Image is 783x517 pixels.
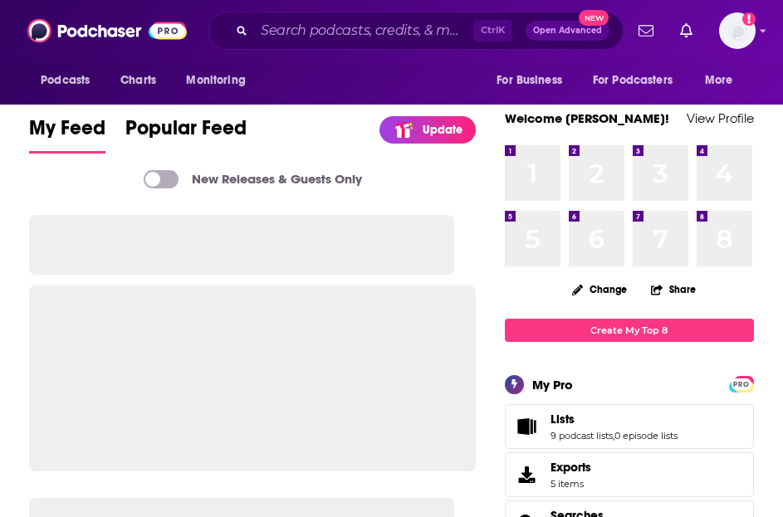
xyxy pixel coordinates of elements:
[579,10,609,26] span: New
[551,460,591,475] span: Exports
[423,123,462,137] p: Update
[485,65,583,96] button: open menu
[705,69,733,92] span: More
[526,21,609,41] button: Open AdvancedNew
[632,17,660,45] a: Show notifications dropdown
[533,27,602,35] span: Open Advanced
[562,279,637,300] button: Change
[719,12,756,49] img: User Profile
[687,110,754,126] a: View Profile
[505,452,754,497] a: Exports
[29,115,105,154] a: My Feed
[551,412,678,427] a: Lists
[693,65,754,96] button: open menu
[125,115,247,154] a: Popular Feed
[29,115,105,150] span: My Feed
[497,69,562,92] span: For Business
[719,12,756,49] button: Show profile menu
[186,69,245,92] span: Monitoring
[532,377,573,393] div: My Pro
[505,110,669,126] a: Welcome [PERSON_NAME]!
[732,377,751,389] a: PRO
[208,12,624,50] div: Search podcasts, credits, & more...
[582,65,697,96] button: open menu
[613,430,614,441] span: ,
[511,463,544,486] span: Exports
[505,404,754,449] span: Lists
[650,273,697,305] button: Share
[27,15,187,46] img: Podchaser - Follow, Share and Rate Podcasts
[125,115,247,150] span: Popular Feed
[120,69,156,92] span: Charts
[719,12,756,49] span: Logged in as dmessina
[110,65,166,96] a: Charts
[673,17,699,45] a: Show notifications dropdown
[254,17,473,44] input: Search podcasts, credits, & more...
[379,116,476,144] a: Update
[551,478,591,490] span: 5 items
[742,12,756,26] svg: Add a profile image
[551,430,613,441] a: 9 podcast lists
[29,65,111,96] button: open menu
[593,69,673,92] span: For Podcasters
[614,430,678,441] a: 0 episode lists
[732,378,751,391] span: PRO
[174,65,267,96] button: open menu
[144,170,362,188] a: New Releases & Guests Only
[505,319,754,341] a: Create My Top 8
[473,20,512,41] span: Ctrl K
[41,69,90,92] span: Podcasts
[551,412,575,427] span: Lists
[511,415,544,438] a: Lists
